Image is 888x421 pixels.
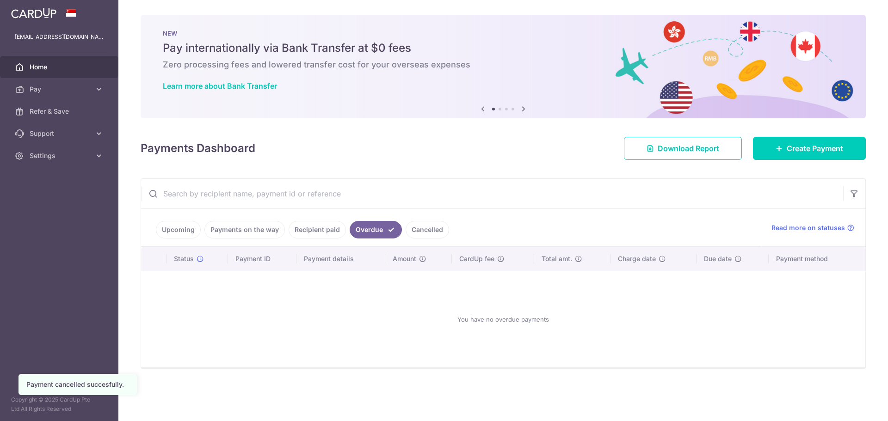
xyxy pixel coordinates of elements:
[141,140,255,157] h4: Payments Dashboard
[406,221,449,238] a: Cancelled
[174,254,194,263] span: Status
[30,85,91,94] span: Pay
[30,129,91,138] span: Support
[204,221,285,238] a: Payments on the way
[787,143,843,154] span: Create Payment
[30,107,91,116] span: Refer & Save
[618,254,656,263] span: Charge date
[542,254,572,263] span: Total amt.
[11,7,56,18] img: CardUp
[658,143,719,154] span: Download Report
[163,30,844,37] p: NEW
[30,151,91,160] span: Settings
[163,41,844,55] h5: Pay internationally via Bank Transfer at $0 fees
[704,254,732,263] span: Due date
[289,221,346,238] a: Recipient paid
[141,179,843,208] input: Search by recipient name, payment id or reference
[296,247,385,271] th: Payment details
[163,59,844,70] h6: Zero processing fees and lowered transfer cost for your overseas expenses
[156,221,201,238] a: Upcoming
[459,254,494,263] span: CardUp fee
[350,221,402,238] a: Overdue
[769,247,865,271] th: Payment method
[163,81,277,91] a: Learn more about Bank Transfer
[26,380,129,389] div: Payment cancelled succesfully.
[624,137,742,160] a: Download Report
[753,137,866,160] a: Create Payment
[228,247,296,271] th: Payment ID
[771,223,854,232] a: Read more on statuses
[771,223,845,232] span: Read more on statuses
[141,15,866,118] img: Bank transfer banner
[829,393,879,416] iframe: Opens a widget where you can find more information
[393,254,416,263] span: Amount
[15,32,104,42] p: [EMAIL_ADDRESS][DOMAIN_NAME]
[152,279,854,360] div: You have no overdue payments
[30,62,91,72] span: Home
